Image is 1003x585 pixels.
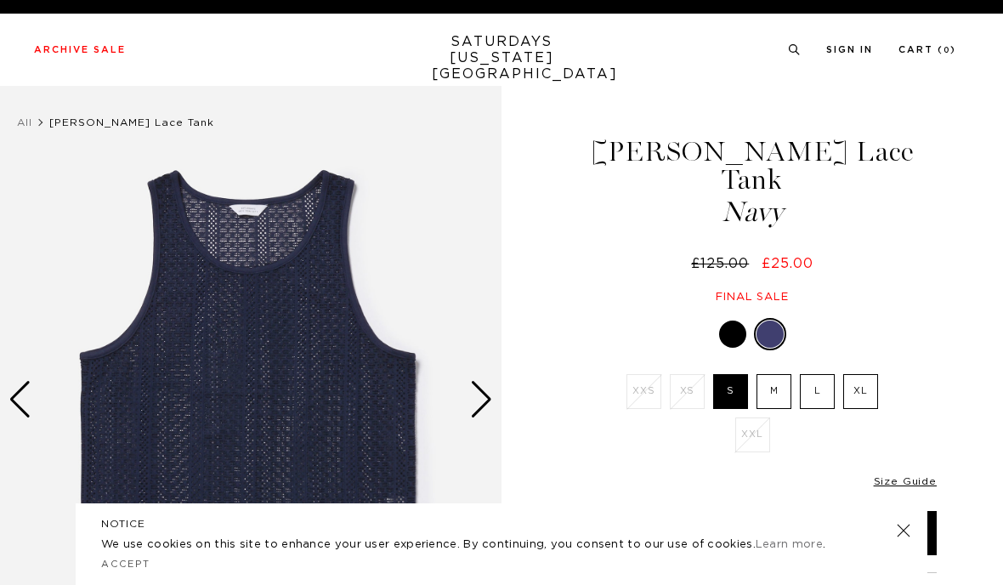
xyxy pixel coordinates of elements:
[34,45,126,54] a: Archive Sale
[565,138,939,226] h1: [PERSON_NAME] Lace Tank
[898,45,956,54] a: Cart (0)
[874,476,937,486] a: Size Guide
[843,374,878,409] label: XL
[8,381,31,418] div: Previous slide
[800,374,835,409] label: L
[101,516,902,531] h5: NOTICE
[470,381,493,418] div: Next slide
[756,374,791,409] label: M
[762,257,813,270] span: £25.00
[565,198,939,226] span: Navy
[432,34,572,82] a: SATURDAYS[US_STATE][GEOGRAPHIC_DATA]
[713,374,748,409] label: S
[101,537,841,554] p: We use cookies on this site to enhance your user experience. By continuing, you consent to our us...
[691,257,756,270] del: £125.00
[17,117,32,128] a: All
[826,45,873,54] a: Sign In
[49,117,214,128] span: [PERSON_NAME] Lace Tank
[943,47,950,54] small: 0
[565,290,939,304] div: Final sale
[756,539,823,550] a: Learn more
[101,559,150,569] a: Accept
